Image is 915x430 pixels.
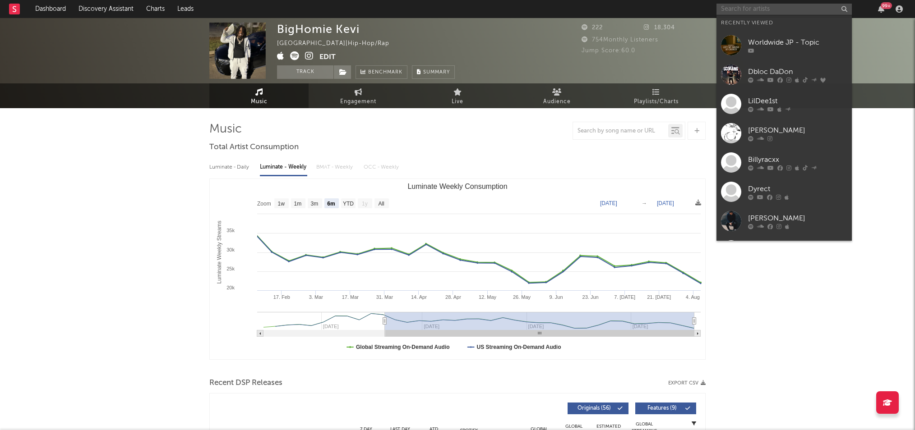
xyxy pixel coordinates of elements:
[647,294,671,300] text: 21. [DATE]
[748,66,847,77] div: Dbloc DaDon
[356,65,407,79] a: Benchmark
[635,403,696,414] button: Features(9)
[582,294,599,300] text: 23. Jun
[668,380,706,386] button: Export CSV
[721,18,847,28] div: Recently Viewed
[582,25,603,31] span: 222
[582,48,635,54] span: Jump Score: 60.0
[226,266,235,271] text: 25k
[748,183,847,194] div: Dyrect
[294,201,302,207] text: 1m
[260,160,307,175] div: Luminate - Weekly
[543,96,571,107] span: Audience
[343,201,354,207] text: YTD
[748,37,847,48] div: Worldwide JP - Topic
[327,201,335,207] text: 6m
[408,83,507,108] a: Live
[226,228,235,233] text: 35k
[748,125,847,136] div: [PERSON_NAME]
[716,4,852,15] input: Search for artists
[716,60,852,89] a: Dbloc DaDon
[277,65,333,79] button: Track
[716,119,852,148] a: [PERSON_NAME]
[210,179,705,359] svg: Luminate Weekly Consumption
[411,294,427,300] text: 14. Apr
[881,2,892,9] div: 99 +
[748,213,847,224] div: [PERSON_NAME]
[716,89,852,119] a: LilDee1st
[273,294,290,300] text: 17. Feb
[582,37,658,43] span: 754 Monthly Listeners
[507,83,606,108] a: Audience
[340,96,376,107] span: Engagement
[376,294,393,300] text: 31. Mar
[600,200,617,206] text: [DATE]
[257,201,271,207] text: Zoom
[342,294,359,300] text: 17. Mar
[479,294,497,300] text: 12. May
[277,23,360,36] div: BigHomie Kevi
[573,128,668,135] input: Search by song name or URL
[209,142,299,153] span: Total Artist Consumption
[716,31,852,60] a: Worldwide JP - Topic
[412,65,455,79] button: Summary
[319,51,336,63] button: Edit
[606,83,706,108] a: Playlists/Charts
[356,344,450,350] text: Global Streaming On-Demand Audio
[362,201,368,207] text: 1y
[277,38,400,49] div: [GEOGRAPHIC_DATA] | Hip-Hop/Rap
[445,294,461,300] text: 28. Apr
[716,236,852,265] a: YKTV Maj3sty
[368,67,402,78] span: Benchmark
[209,378,282,389] span: Recent DSP Releases
[226,247,235,252] text: 30k
[686,294,700,300] text: 4. Aug
[251,96,268,107] span: Music
[634,96,679,107] span: Playlists/Charts
[378,201,384,207] text: All
[642,200,647,206] text: →
[226,285,235,290] text: 20k
[311,201,319,207] text: 3m
[716,206,852,236] a: [PERSON_NAME]
[748,96,847,106] div: LilDee1st
[423,70,450,75] span: Summary
[309,83,408,108] a: Engagement
[573,406,615,411] span: Originals ( 56 )
[209,160,251,175] div: Luminate - Daily
[550,294,563,300] text: 9. Jun
[568,403,628,414] button: Originals(56)
[657,200,674,206] text: [DATE]
[216,221,222,284] text: Luminate Weekly Streams
[209,83,309,108] a: Music
[716,148,852,177] a: Billyracxx
[513,294,531,300] text: 26. May
[878,5,884,13] button: 99+
[477,344,561,350] text: US Streaming On-Demand Audio
[309,294,323,300] text: 3. Mar
[716,177,852,206] a: Dyrect
[407,183,507,190] text: Luminate Weekly Consumption
[641,406,683,411] span: Features ( 9 )
[278,201,285,207] text: 1w
[452,96,463,107] span: Live
[644,25,675,31] span: 18,304
[748,154,847,165] div: Billyracxx
[614,294,635,300] text: 7. [DATE]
